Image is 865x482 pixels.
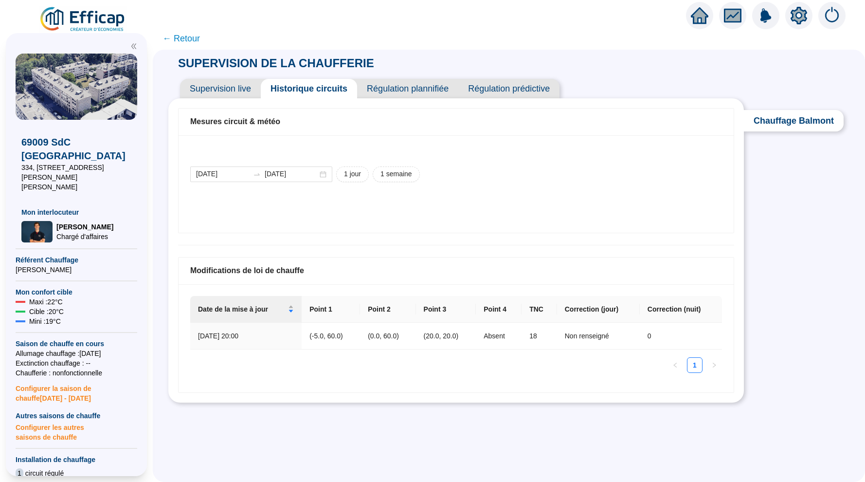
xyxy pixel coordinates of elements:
[21,221,53,242] img: Chargé d'affaires
[373,167,420,182] button: 1 semaine
[522,323,557,350] td: 18
[790,7,808,24] span: setting
[476,323,522,350] td: Absent
[476,296,522,323] th: Point 4
[724,7,741,24] span: fund
[360,296,415,323] th: Point 2
[29,307,64,316] span: Cible : 20 °C
[162,32,200,45] span: ← Retour
[711,362,717,368] span: right
[706,357,722,373] li: Next Page
[667,357,683,373] li: Previous Page
[640,296,722,323] th: Correction (nuit)
[744,110,844,131] span: Chauffage Balmont
[21,207,131,217] span: Mon interlocuteur
[16,265,137,275] span: [PERSON_NAME]
[190,296,302,323] th: Date de la mise à jour
[16,287,137,297] span: Mon confort cible
[357,79,458,98] span: Régulation plannifiée
[416,323,476,350] td: (20.0, 20.0)
[380,169,412,179] span: 1 semaine
[360,323,415,350] td: (0.0, 60.0)
[16,411,137,421] span: Autres saisons de chauffe
[672,362,678,368] span: left
[522,296,557,323] th: TNC
[39,6,127,33] img: efficap energie logo
[25,468,64,478] span: circuit régulé
[16,421,137,442] span: Configurer les autres saisons de chauffe
[16,368,137,378] span: Chaufferie : non fonctionnelle
[16,255,137,265] span: Référent Chauffage
[190,265,722,277] div: Modifications de loi de chauffe
[687,357,703,373] li: 1
[56,232,113,241] span: Chargé d'affaires
[196,169,249,179] input: Date de début
[818,2,846,29] img: alerts
[265,169,318,179] input: Date de fin
[56,222,113,232] span: [PERSON_NAME]
[336,167,369,182] button: 1 jour
[458,79,559,98] span: Régulation prédictive
[130,43,137,50] span: double-left
[640,323,722,350] td: 0
[706,357,722,373] button: right
[190,323,302,350] td: [DATE] 20:00
[416,296,476,323] th: Point 3
[16,349,137,358] span: Allumage chauffage : [DATE]
[557,296,640,323] th: Correction (jour)
[253,170,261,178] span: swap-right
[667,357,683,373] button: left
[190,116,722,128] div: Mesures circuit & météo
[752,2,779,29] img: alerts
[16,339,137,349] span: Saison de chauffe en cours
[29,316,61,326] span: Mini : 19 °C
[16,378,137,403] span: Configurer la saison de chauffe [DATE] - [DATE]
[691,7,708,24] span: home
[180,79,261,98] span: Supervision live
[21,135,131,163] span: 69009 SdC [GEOGRAPHIC_DATA]
[253,170,261,178] span: to
[557,323,640,350] td: Non renseigné
[29,297,63,307] span: Maxi : 22 °C
[21,163,131,192] span: 334, [STREET_ADDRESS][PERSON_NAME][PERSON_NAME]
[687,358,702,372] a: 1
[16,358,137,368] span: Exctinction chauffage : --
[261,79,357,98] span: Historique circuits
[16,455,137,464] span: Installation de chauffage
[198,304,286,315] span: Date de la mise à jour
[302,296,360,323] th: Point 1
[302,323,360,350] td: (-5.0, 60.0)
[344,169,361,179] span: 1 jour
[168,56,384,70] span: SUPERVISION DE LA CHAUFFERIE
[16,468,23,478] span: 1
